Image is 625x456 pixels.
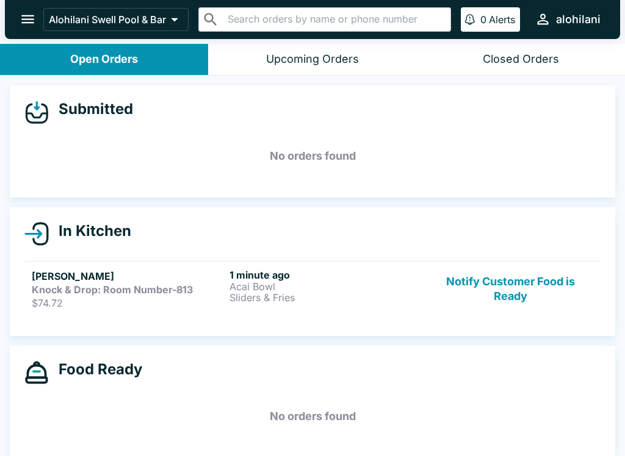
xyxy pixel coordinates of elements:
[480,13,486,26] p: 0
[483,52,559,66] div: Closed Orders
[24,261,601,316] a: [PERSON_NAME]Knock & Drop: Room Number-813$74.721 minute agoAcai BowlSliders & FriesNotify Custom...
[229,292,422,303] p: Sliders & Fries
[70,52,138,66] div: Open Orders
[489,13,515,26] p: Alerts
[224,11,446,28] input: Search orders by name or phone number
[32,297,225,309] p: $74.72
[12,4,43,35] button: open drawer
[24,394,601,438] h5: No orders found
[556,12,601,27] div: alohilani
[428,269,593,309] button: Notify Customer Food is Ready
[43,8,189,31] button: Alohilani Swell Pool & Bar
[49,360,142,379] h4: Food Ready
[229,281,422,292] p: Acai Bowl
[229,269,422,281] h6: 1 minute ago
[24,134,601,178] h5: No orders found
[49,222,131,240] h4: In Kitchen
[32,283,193,296] strong: Knock & Drop: Room Number-813
[49,100,133,118] h4: Submitted
[49,13,166,26] p: Alohilani Swell Pool & Bar
[266,52,359,66] div: Upcoming Orders
[530,6,605,32] button: alohilani
[32,269,225,283] h5: [PERSON_NAME]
